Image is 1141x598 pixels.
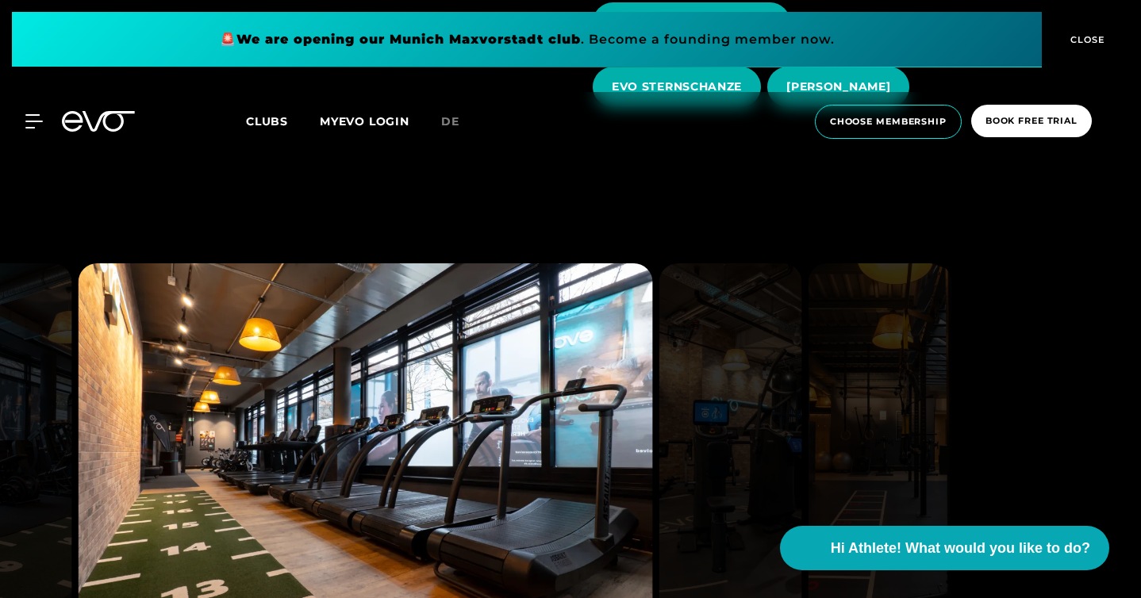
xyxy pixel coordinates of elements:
[441,114,459,128] span: de
[246,114,288,128] span: Clubs
[780,526,1109,570] button: Hi Athlete! What would you like to do?
[966,105,1097,139] a: book free trial
[830,115,947,128] span: choose membership
[1066,33,1105,47] span: CLOSE
[831,538,1090,559] span: Hi Athlete! What would you like to do?
[441,113,478,131] a: de
[985,114,1078,128] span: book free trial
[810,105,966,139] a: choose membership
[1042,12,1129,67] button: CLOSE
[320,114,409,128] a: MYEVO LOGIN
[246,113,320,128] a: Clubs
